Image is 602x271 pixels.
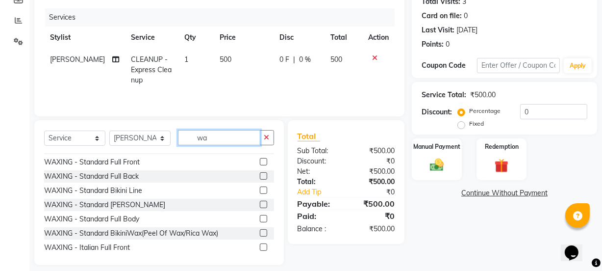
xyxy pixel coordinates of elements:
[131,55,172,84] span: CLEANUP - Express Cleanup
[50,55,105,64] span: [PERSON_NAME]
[220,55,231,64] span: 500
[422,60,477,71] div: Coupon Code
[44,200,165,210] div: WAXING - Standard [PERSON_NAME]
[346,198,402,210] div: ₹500.00
[426,157,448,173] img: _cash.svg
[470,90,496,100] div: ₹500.00
[422,11,462,21] div: Card on file:
[325,27,362,49] th: Total
[44,243,130,253] div: WAXING - Italian Full Front
[290,210,346,222] div: Paid:
[469,107,501,115] label: Percentage
[346,224,402,234] div: ₹500.00
[45,8,402,27] div: Services
[184,55,188,64] span: 1
[44,27,125,49] th: Stylist
[44,171,139,182] div: WAXING - Standard Full Back
[298,131,320,141] span: Total
[290,156,346,166] div: Discount:
[44,214,139,224] div: WAXING - Standard Full Body
[346,146,402,156] div: ₹500.00
[290,187,355,197] a: Add Tip
[346,177,402,187] div: ₹500.00
[456,25,477,35] div: [DATE]
[446,39,450,50] div: 0
[299,54,311,65] span: 0 %
[346,166,402,177] div: ₹500.00
[178,130,260,145] input: Search or Scan
[290,146,346,156] div: Sub Total:
[346,156,402,166] div: ₹0
[290,224,346,234] div: Balance :
[44,228,218,239] div: WAXING - Standard BikiniWax(Peel Of Wax/Rica Wax)
[279,54,289,65] span: 0 F
[290,177,346,187] div: Total:
[422,39,444,50] div: Points:
[330,55,342,64] span: 500
[422,107,452,117] div: Discount:
[346,210,402,222] div: ₹0
[290,198,346,210] div: Payable:
[290,166,346,177] div: Net:
[477,58,560,73] input: Enter Offer / Coupon Code
[561,232,592,261] iframe: chat widget
[178,27,214,49] th: Qty
[422,90,466,100] div: Service Total:
[413,142,460,151] label: Manual Payment
[44,186,142,196] div: WAXING - Standard Bikini Line
[422,25,454,35] div: Last Visit:
[485,142,519,151] label: Redemption
[293,54,295,65] span: |
[214,27,274,49] th: Price
[464,11,468,21] div: 0
[125,27,178,49] th: Service
[564,58,592,73] button: Apply
[490,157,513,174] img: _gift.svg
[44,157,140,167] div: WAXING - Standard Full Front
[355,187,402,197] div: ₹0
[414,188,595,198] a: Continue Without Payment
[469,119,484,128] label: Fixed
[274,27,325,49] th: Disc
[362,27,395,49] th: Action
